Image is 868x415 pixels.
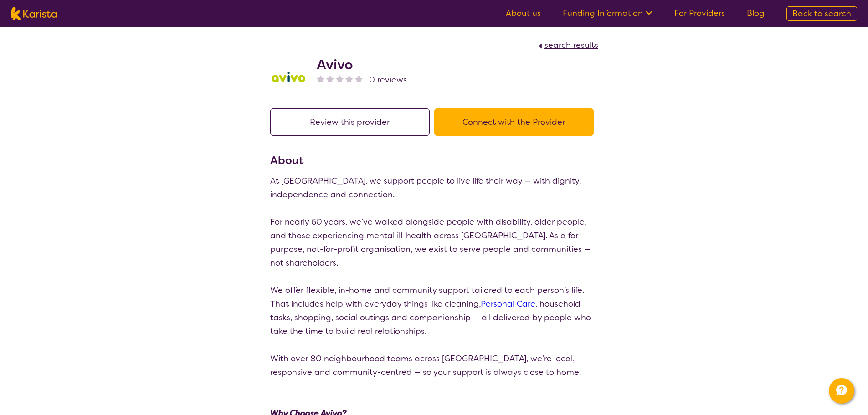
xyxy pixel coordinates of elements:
a: Review this provider [270,117,434,128]
a: Back to search [786,6,857,21]
img: nonereviewstar [355,75,363,82]
span: 0 reviews [369,73,407,87]
button: Channel Menu [829,378,854,404]
img: nonereviewstar [317,75,324,82]
h2: Avivo [317,56,407,73]
img: nonereviewstar [345,75,353,82]
img: Karista logo [11,7,57,20]
img: nonereviewstar [326,75,334,82]
img: mzzc4fsnfw527utthw6d.jpg [270,70,307,84]
span: Back to search [792,8,851,19]
p: At [GEOGRAPHIC_DATA], we support people to live life their way — with dignity, independence and c... [270,174,598,379]
span: search results [544,40,598,51]
a: search results [536,40,598,51]
img: nonereviewstar [336,75,344,82]
a: Funding Information [563,8,652,19]
button: Review this provider [270,108,430,136]
a: Personal Care [481,298,535,309]
h3: About [270,152,598,169]
a: For Providers [674,8,725,19]
a: Blog [747,8,765,19]
a: About us [506,8,541,19]
button: Connect with the Provider [434,108,594,136]
a: Connect with the Provider [434,117,598,128]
